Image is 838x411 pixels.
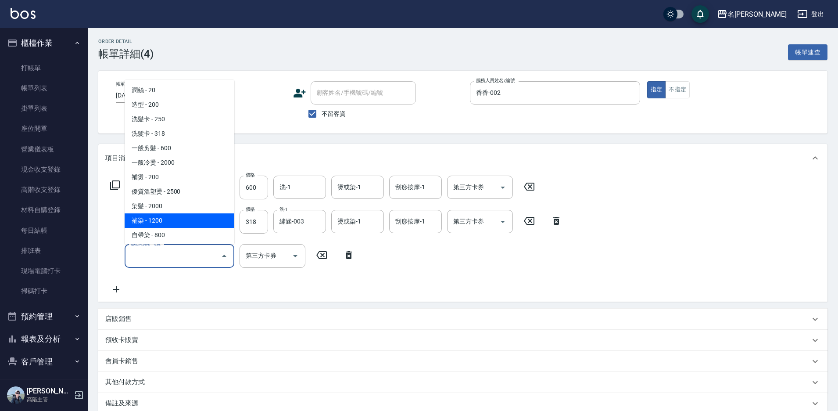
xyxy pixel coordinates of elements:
div: 名[PERSON_NAME] [727,9,787,20]
button: 員工及薪資 [4,373,84,396]
a: 打帳單 [4,58,84,78]
a: 掛單列表 [4,98,84,119]
a: 現場電腦打卡 [4,261,84,281]
button: 帳單速查 [788,44,827,61]
label: 價格 [246,206,255,213]
img: Logo [11,8,36,19]
button: 報表及分析 [4,328,84,350]
span: 一般冷燙 - 2000 [125,155,234,170]
button: 不指定 [665,81,690,98]
span: 優質溫塑燙 - 2500 [125,184,234,199]
h3: 帳單詳細 (4) [98,48,154,60]
p: 項目消費 [105,154,132,163]
h5: [PERSON_NAME] [27,387,72,396]
a: 材料自購登錄 [4,200,84,220]
div: 店販銷售 [98,309,827,330]
a: 座位開單 [4,119,84,139]
div: 其他付款方式 [98,372,827,393]
p: 預收卡販賣 [105,335,138,345]
p: 店販銷售 [105,314,132,324]
div: 會員卡銷售 [98,351,827,372]
span: 補燙 - 200 [125,170,234,184]
button: Open [496,215,510,229]
button: 指定 [647,81,666,98]
input: YYYY/MM/DD hh:mm [116,88,186,103]
span: 造型 - 200 [125,97,234,112]
a: 帳單列表 [4,78,84,98]
span: 一般剪髮 - 600 [125,141,234,155]
button: Close [217,249,231,263]
a: 掃碼打卡 [4,281,84,301]
label: 帳單日期 [116,81,134,87]
a: 現金收支登錄 [4,159,84,180]
button: Open [288,249,302,263]
a: 營業儀表板 [4,139,84,159]
span: 自帶染 - 800 [125,228,234,242]
button: 名[PERSON_NAME] [713,5,790,23]
div: 項目消費 [98,144,827,172]
p: 其他付款方式 [105,378,145,387]
span: 潤絲 - 20 [125,83,234,97]
label: 洗-1 [279,206,288,213]
span: 不留客資 [322,109,346,119]
div: 項目消費 [98,172,827,301]
p: 備註及來源 [105,399,138,408]
button: 登出 [794,6,827,22]
button: 櫃檯作業 [4,32,84,54]
button: 預約管理 [4,305,84,328]
img: Person [7,386,25,404]
button: Open [496,180,510,195]
button: save [691,5,709,23]
button: 客戶管理 [4,350,84,373]
span: 補染 - 1200 [125,213,234,228]
span: 精油護髮 - 600 [125,242,234,257]
h2: Order detail [98,39,154,44]
label: 服務人員姓名/編號 [476,77,515,84]
a: 排班表 [4,241,84,261]
p: 高階主管 [27,396,72,404]
a: 每日結帳 [4,220,84,241]
a: 高階收支登錄 [4,180,84,200]
div: 預收卡販賣 [98,330,827,351]
p: 會員卡銷售 [105,357,138,366]
span: 染髮 - 2000 [125,199,234,213]
span: 洗髮卡 - 318 [125,126,234,141]
label: 價格 [246,172,255,178]
span: 洗髮卡 - 250 [125,112,234,126]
